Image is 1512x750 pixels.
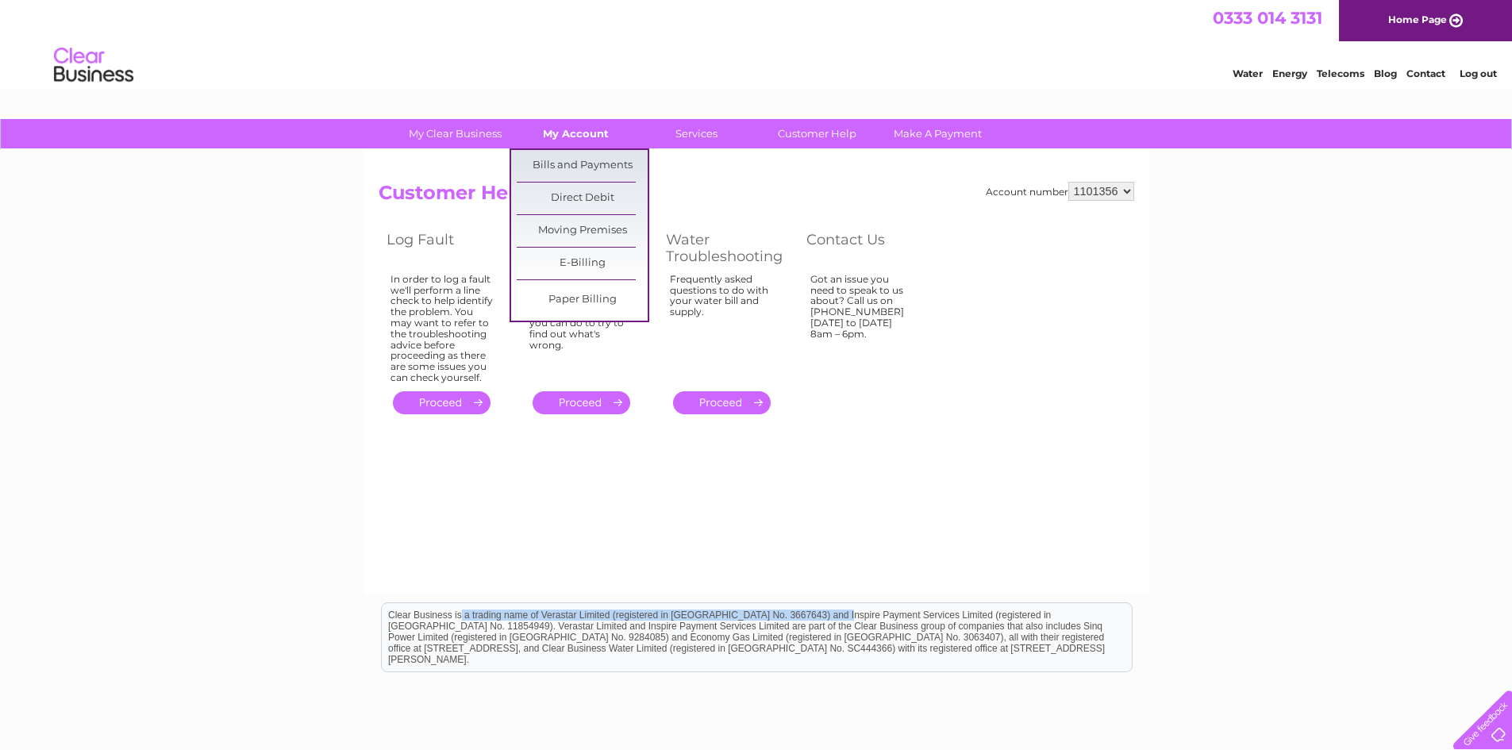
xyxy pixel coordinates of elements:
a: Direct Debit [517,183,648,214]
a: E-Billing [517,248,648,279]
a: Customer Help [752,119,883,148]
a: Bills and Payments [517,150,648,182]
a: Blog [1374,67,1397,79]
a: Moving Premises [517,215,648,247]
div: Clear Business is a trading name of Verastar Limited (registered in [GEOGRAPHIC_DATA] No. 3667643... [382,9,1132,77]
a: . [393,391,491,414]
div: Got an issue you need to speak to us about? Call us on [PHONE_NUMBER] [DATE] to [DATE] 8am – 6pm. [810,274,914,377]
a: Energy [1272,67,1307,79]
a: 0333 014 3131 [1213,8,1322,28]
a: . [673,391,771,414]
th: Water Troubleshooting [658,227,798,269]
a: Make A Payment [872,119,1003,148]
th: Contact Us [798,227,937,269]
div: If you're having problems with your phone there are some simple checks you can do to try to find ... [529,274,634,377]
img: logo.png [53,41,134,90]
a: Paper Billing [517,284,648,316]
a: Services [631,119,762,148]
a: Water [1233,67,1263,79]
div: Frequently asked questions to do with your water bill and supply. [670,274,775,377]
div: In order to log a fault we'll perform a line check to help identify the problem. You may want to ... [391,274,494,383]
th: Log Fault [379,227,517,269]
a: Contact [1406,67,1445,79]
a: Log out [1460,67,1497,79]
a: My Clear Business [390,119,521,148]
h2: Customer Help [379,182,1134,212]
a: My Account [510,119,641,148]
div: Account number [986,182,1134,201]
a: Telecoms [1317,67,1364,79]
a: . [533,391,630,414]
